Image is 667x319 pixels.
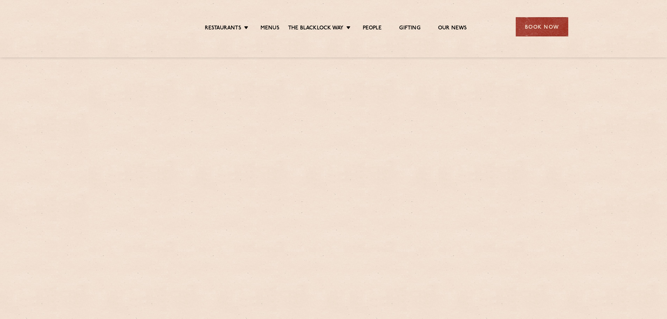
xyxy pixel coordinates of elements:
[205,25,241,33] a: Restaurants
[438,25,467,33] a: Our News
[363,25,382,33] a: People
[516,17,568,36] div: Book Now
[399,25,420,33] a: Gifting
[260,25,279,33] a: Menus
[288,25,343,33] a: The Blacklock Way
[99,7,160,47] img: svg%3E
